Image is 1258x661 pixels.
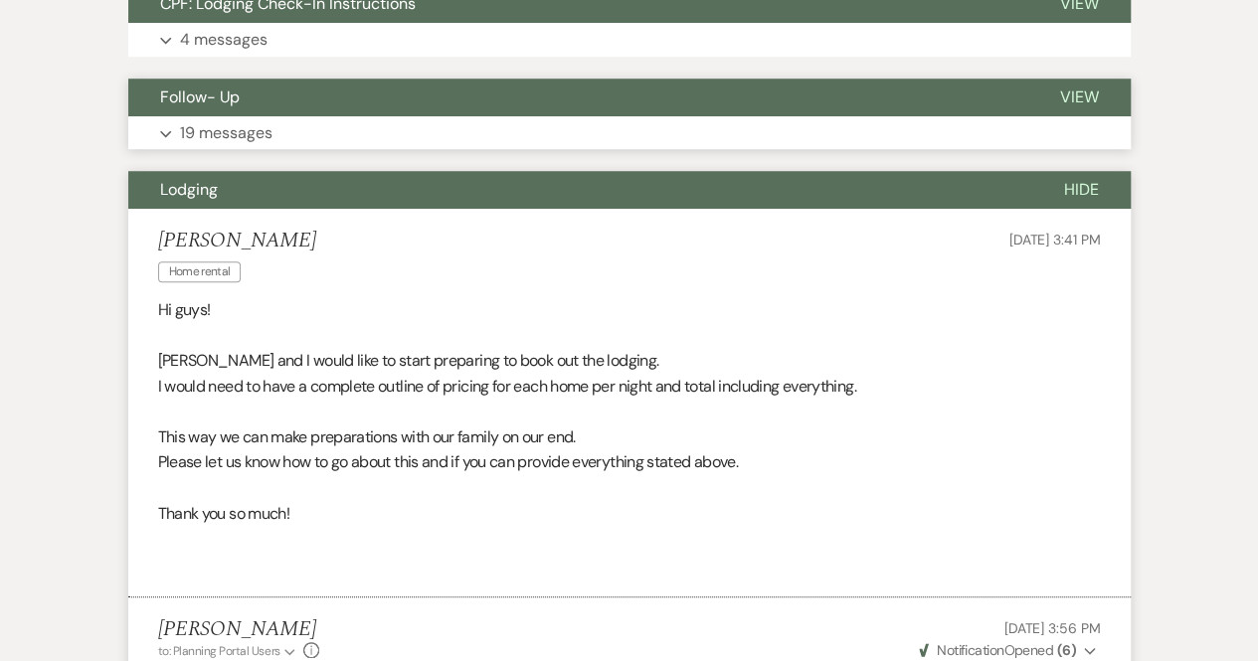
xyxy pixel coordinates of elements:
p: This way we can make preparations with our family on our end. [158,424,1101,450]
span: Opened [919,641,1076,659]
p: Please let us know how to go about this and if you can provide everything stated above. [158,449,1101,475]
span: View [1060,86,1099,107]
span: Notification [937,641,1003,659]
span: Follow- Up [160,86,240,107]
p: Hi guys! [158,297,1101,323]
p: I would need to have a complete outline of pricing for each home per night and total including ev... [158,374,1101,400]
span: [DATE] 3:41 PM [1008,231,1100,248]
p: [PERSON_NAME] and I would like to start preparing to book out the lodging. [158,348,1101,374]
p: Thank you so much! [158,501,1101,527]
button: View [1028,79,1131,116]
strong: ( 6 ) [1056,641,1075,659]
p: 4 messages [180,27,268,53]
button: NotificationOpened (6) [916,640,1101,661]
button: 19 messages [128,116,1131,150]
h5: [PERSON_NAME] [158,617,320,642]
button: Lodging [128,171,1032,209]
span: Lodging [160,179,218,200]
button: to: Planning Portal Users [158,642,299,660]
h5: [PERSON_NAME] [158,229,316,253]
button: Hide [1032,171,1131,209]
button: 4 messages [128,23,1131,57]
span: Home rental [158,261,242,282]
span: [DATE] 3:56 PM [1003,619,1100,637]
span: Hide [1064,179,1099,200]
button: Follow- Up [128,79,1028,116]
p: 19 messages [180,120,272,146]
span: to: Planning Portal Users [158,643,280,659]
